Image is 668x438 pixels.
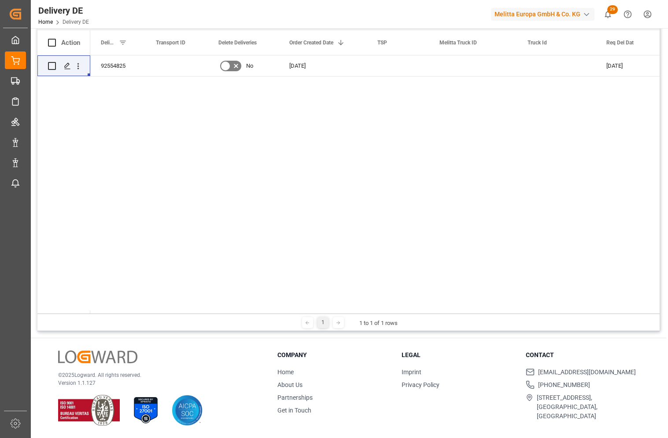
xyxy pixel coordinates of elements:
a: Home [277,369,294,376]
span: Transport ID [156,40,185,46]
h3: Legal [402,350,515,360]
div: Press SPACE to select this row. [37,55,90,77]
span: [PHONE_NUMBER] [538,380,590,390]
a: Partnerships [277,394,313,401]
a: Get in Touch [277,407,311,414]
span: [STREET_ADDRESS], [GEOGRAPHIC_DATA], [GEOGRAPHIC_DATA] [537,393,639,421]
span: Delivery [101,40,115,46]
span: Req Del Dat [606,40,634,46]
div: Delivery DE [38,4,89,17]
a: Privacy Policy [402,381,439,388]
a: About Us [277,381,303,388]
span: Order Created Date [289,40,333,46]
button: show 29 new notifications [598,4,618,24]
span: Delete Deliveries [218,40,257,46]
p: Version 1.1.127 [58,379,255,387]
div: [DATE] [279,55,367,76]
img: AICPA SOC [172,395,203,426]
button: Help Center [618,4,638,24]
button: Melitta Europa GmbH & Co. KG [491,6,598,22]
span: Melitta Truck ID [439,40,477,46]
img: Logward Logo [58,350,137,363]
span: Truck Id [528,40,547,46]
img: ISO 9001 & ISO 14001 Certification [58,395,120,426]
img: ISO 27001 Certification [130,395,161,426]
div: [DATE] [596,55,654,76]
span: No [246,56,253,76]
p: © 2025 Logward. All rights reserved. [58,371,255,379]
span: TSP [377,40,387,46]
h3: Company [277,350,391,360]
a: Home [38,19,53,25]
div: 1 [317,317,328,328]
div: 92554825 [90,55,145,76]
div: Action [61,39,80,47]
div: 1 to 1 of 1 rows [359,319,398,328]
span: 29 [607,5,618,14]
h3: Contact [526,350,639,360]
div: Melitta Europa GmbH & Co. KG [491,8,594,21]
a: Imprint [402,369,421,376]
span: [EMAIL_ADDRESS][DOMAIN_NAME] [538,368,636,377]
